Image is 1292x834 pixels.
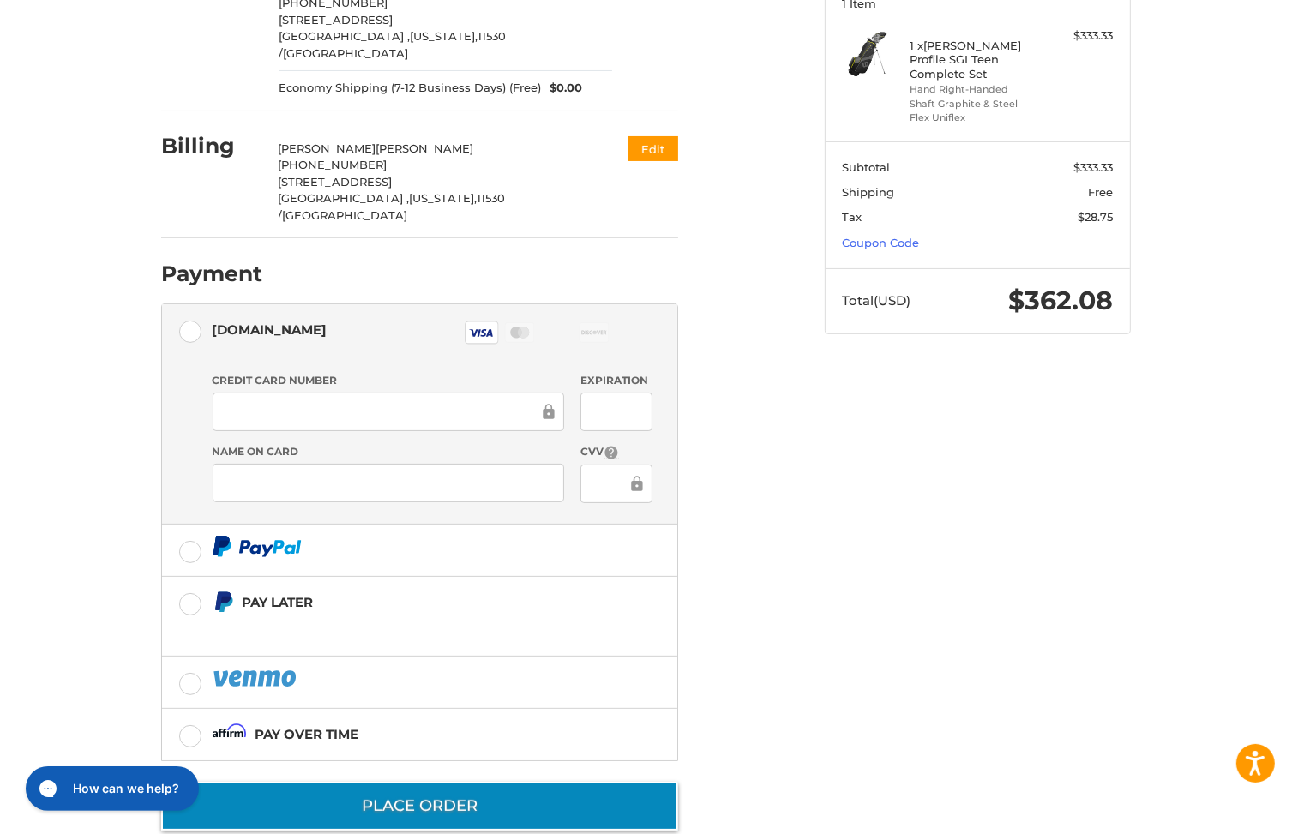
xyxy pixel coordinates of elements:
button: Place Order [161,782,678,831]
li: Flex Uniflex [910,111,1042,125]
iframe: Gorgias live chat messenger [17,760,203,817]
h4: 1 x [PERSON_NAME] Profile SGI Teen Complete Set [910,39,1042,81]
span: $362.08 [1009,285,1114,316]
img: PayPal icon [213,668,300,689]
span: Subtotal [843,160,891,174]
h2: Billing [161,133,261,159]
span: [STREET_ADDRESS] [279,13,394,27]
span: Free [1089,185,1114,199]
span: Economy Shipping (7-12 Business Days) (Free) [279,80,542,97]
img: Affirm icon [213,723,247,745]
span: 11530 / [279,29,507,60]
span: Tax [843,210,862,224]
div: [DOMAIN_NAME] [213,315,328,344]
span: [US_STATE], [410,191,478,205]
div: Pay Later [242,588,570,616]
span: 11530 / [279,191,506,222]
iframe: PayPal Message 1 [213,620,571,635]
div: Pay over time [255,720,358,748]
button: Edit [628,136,678,161]
div: $333.33 [1046,27,1114,45]
label: Name on Card [213,444,564,459]
span: [GEOGRAPHIC_DATA] , [279,191,410,205]
a: Coupon Code [843,236,920,249]
label: Credit Card Number [213,373,564,388]
span: [GEOGRAPHIC_DATA] [283,208,408,222]
li: Hand Right-Handed [910,82,1042,97]
span: [PERSON_NAME] [279,141,376,155]
li: Shaft Graphite & Steel [910,97,1042,111]
span: [GEOGRAPHIC_DATA] [284,46,409,60]
h2: Payment [161,261,262,287]
label: CVV [580,444,652,460]
span: $333.33 [1074,160,1114,174]
span: [PERSON_NAME] [376,141,474,155]
img: PayPal icon [213,536,302,557]
span: [PHONE_NUMBER] [279,158,388,171]
span: [GEOGRAPHIC_DATA] , [279,29,411,43]
label: Expiration [580,373,652,388]
span: Total (USD) [843,292,911,309]
img: Pay Later icon [213,591,234,613]
span: [US_STATE], [411,29,478,43]
span: $0.00 [542,80,583,97]
span: [STREET_ADDRESS] [279,175,393,189]
span: Shipping [843,185,895,199]
span: $28.75 [1079,210,1114,224]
